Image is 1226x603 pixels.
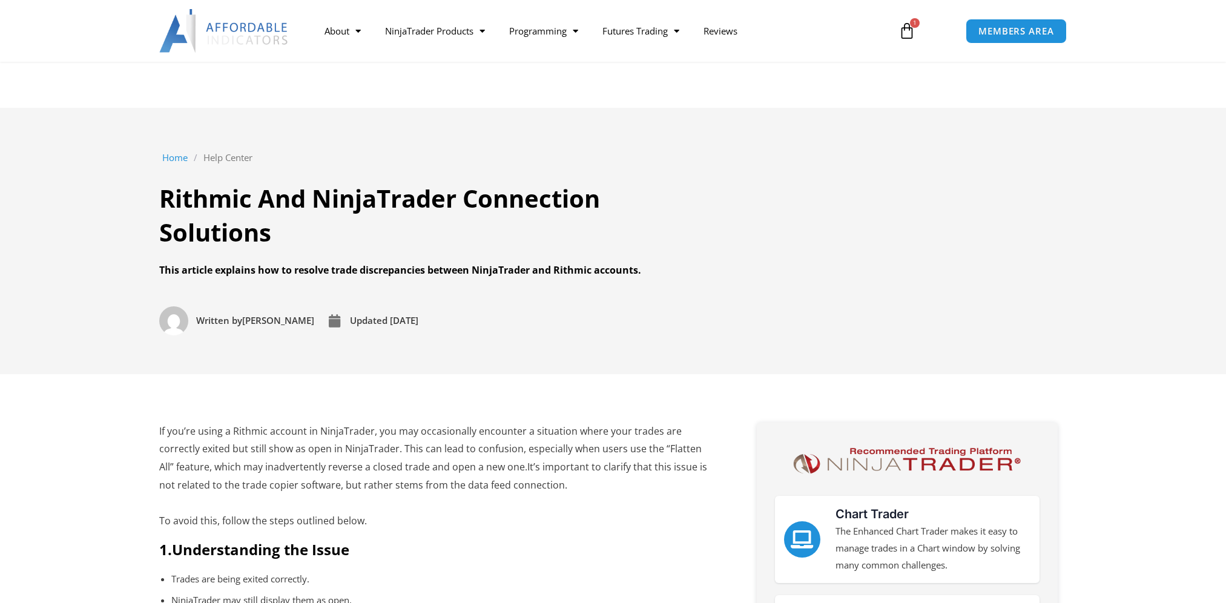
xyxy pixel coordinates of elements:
[159,460,707,492] span: It’s important to clarify that this issue is not related to the trade copier software, but rather...
[788,444,1026,478] img: NinjaTrader Logo
[910,18,920,28] span: 1
[978,27,1054,36] span: MEMBERS AREA
[590,17,691,45] a: Futures Trading
[784,521,820,558] a: Chart Trader
[159,306,188,335] img: Picture of David Koehler
[196,314,242,326] span: Written by
[350,314,387,326] span: Updated
[193,312,314,329] span: [PERSON_NAME]
[835,507,909,521] a: Chart Trader
[194,150,197,166] span: /
[966,19,1067,44] a: MEMBERS AREA
[312,17,884,45] nav: Menu
[312,17,373,45] a: About
[172,539,349,559] b: Understanding the Issue
[373,17,497,45] a: NinjaTrader Products
[159,9,289,53] img: LogoAI
[835,523,1030,574] p: The Enhanced Chart Trader makes it easy to manage trades in a Chart window by solving many common...
[171,571,702,588] p: Trades are being exited correctly.
[159,182,716,249] h1: Rithmic And NinjaTrader Connection Solutions
[159,424,707,492] span: If you’re using a Rithmic account in NinjaTrader, you may occasionally encounter a situation wher...
[159,514,367,527] span: To avoid this, follow the steps outlined below.
[691,17,750,45] a: Reviews
[162,150,188,166] a: Home
[159,262,716,280] div: This article explains how to resolve trade discrepancies between NinjaTrader and Rithmic accounts.
[159,540,714,559] h2: 1.
[203,150,252,166] a: Help Center
[390,314,418,326] time: [DATE]
[880,13,934,48] a: 1
[497,17,590,45] a: Programming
